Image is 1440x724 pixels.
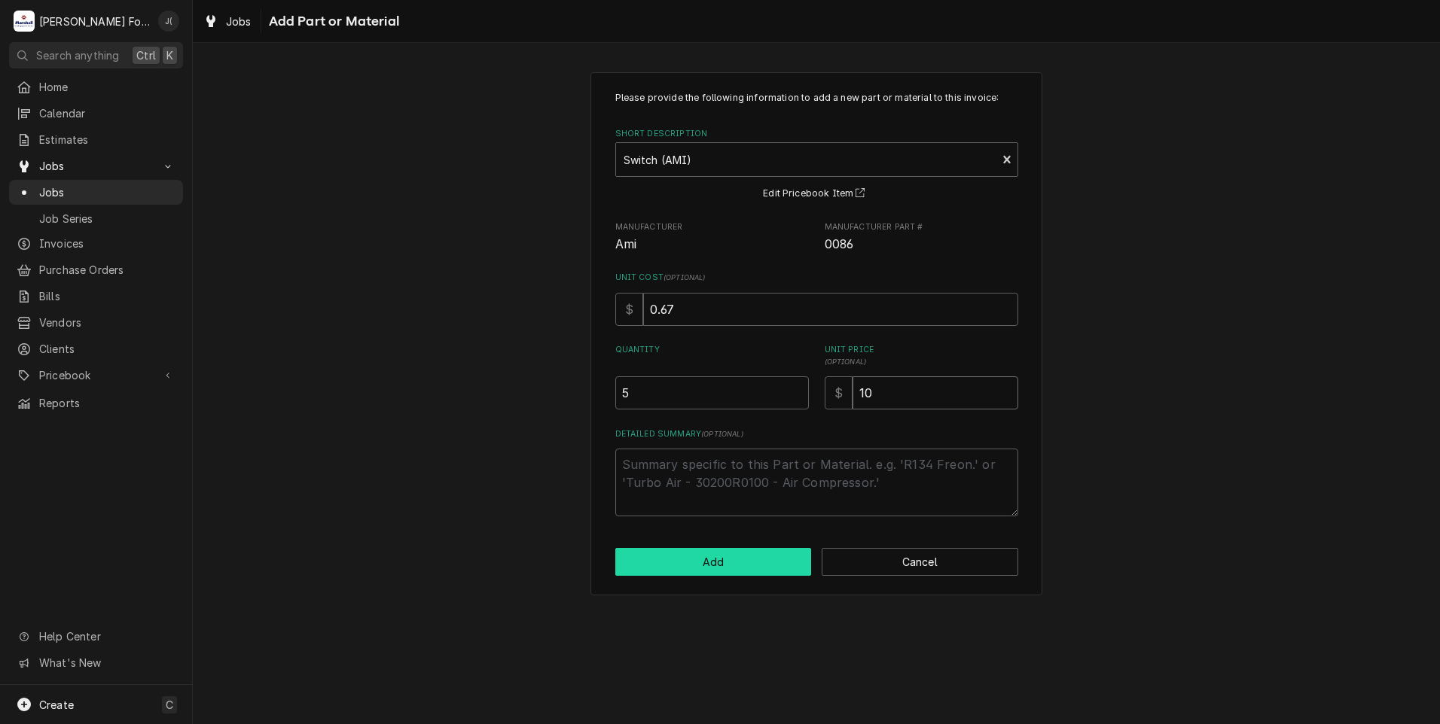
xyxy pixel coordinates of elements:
[197,9,258,34] a: Jobs
[39,105,175,121] span: Calendar
[14,11,35,32] div: Marshall Food Equipment Service's Avatar
[9,391,183,415] a: Reports
[615,344,809,409] div: [object Object]
[39,655,174,671] span: What's New
[615,272,1018,325] div: Unit Cost
[9,336,183,361] a: Clients
[136,47,156,63] span: Ctrl
[615,344,809,368] label: Quantity
[615,91,1018,105] p: Please provide the following information to add a new part or material to this invoice:
[825,236,1018,254] span: Manufacturer Part #
[9,231,183,256] a: Invoices
[615,428,1018,440] label: Detailed Summary
[825,237,854,251] span: 0086
[761,184,872,203] button: Edit Pricebook Item
[615,236,809,254] span: Manufacturer
[825,357,867,366] span: ( optional )
[825,221,1018,233] span: Manufacturer Part #
[166,47,173,63] span: K
[39,132,175,148] span: Estimates
[9,42,183,68] button: Search anythingCtrlK
[9,257,183,282] a: Purchase Orders
[36,47,119,63] span: Search anything
[615,128,1018,140] label: Short Description
[39,288,175,304] span: Bills
[825,376,853,409] div: $
[39,211,175,227] span: Job Series
[825,221,1018,254] div: Manufacturer Part #
[39,315,175,330] span: Vendors
[9,284,183,309] a: Bills
[664,273,706,281] span: ( optional )
[39,628,174,644] span: Help Center
[615,428,1018,516] div: Detailed Summary
[9,75,183,99] a: Home
[615,128,1018,202] div: Short Description
[9,206,183,231] a: Job Series
[825,344,1018,368] label: Unit Price
[39,341,175,357] span: Clients
[9,650,183,675] a: Go to What's New
[9,310,183,335] a: Vendors
[14,11,35,32] div: M
[226,14,252,29] span: Jobs
[590,72,1042,595] div: Line Item Create/Update
[825,344,1018,409] div: [object Object]
[701,430,743,438] span: ( optional )
[615,272,1018,284] label: Unit Cost
[158,11,179,32] div: Jeff Debigare (109)'s Avatar
[615,91,1018,516] div: Line Item Create/Update Form
[9,127,183,152] a: Estimates
[39,367,153,383] span: Pricebook
[615,548,812,576] button: Add
[9,101,183,126] a: Calendar
[39,395,175,411] span: Reports
[9,363,183,388] a: Go to Pricebook
[615,237,636,251] span: Ami
[166,697,173,713] span: C
[264,11,399,32] span: Add Part or Material
[615,548,1018,576] div: Button Group
[39,184,175,200] span: Jobs
[158,11,179,32] div: J(
[822,548,1018,576] button: Cancel
[9,624,183,649] a: Go to Help Center
[9,154,183,178] a: Go to Jobs
[39,698,74,711] span: Create
[39,79,175,95] span: Home
[615,221,809,233] span: Manufacturer
[9,180,183,205] a: Jobs
[615,548,1018,576] div: Button Group Row
[615,221,809,254] div: Manufacturer
[39,14,150,29] div: [PERSON_NAME] Food Equipment Service
[39,236,175,251] span: Invoices
[39,158,153,174] span: Jobs
[39,262,175,278] span: Purchase Orders
[615,293,643,326] div: $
